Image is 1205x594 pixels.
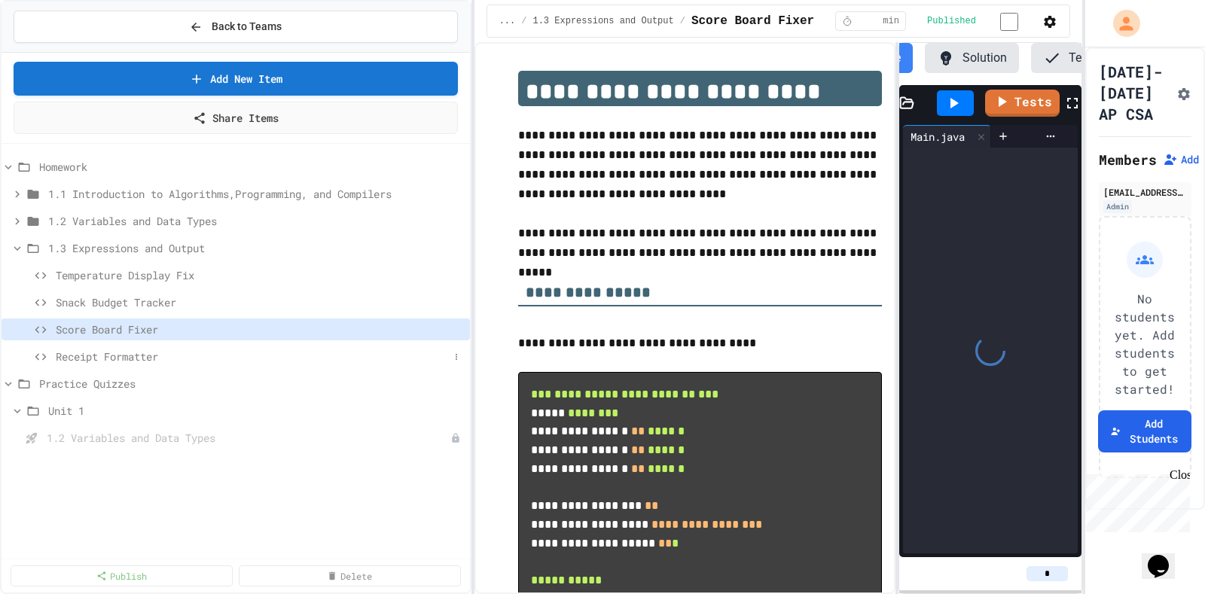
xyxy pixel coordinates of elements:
div: Admin [1103,200,1132,213]
span: Back to Teams [212,19,282,35]
span: / [680,15,685,27]
span: Practice Quizzes [39,376,464,391]
p: No students yet. Add students to get started! [1112,290,1178,398]
span: Snack Budget Tracker [56,294,464,310]
a: Share Items [14,102,458,134]
button: Solution [925,43,1019,73]
span: ... [499,15,516,27]
div: Content is published and visible to students [927,11,1036,30]
input: publish toggle [982,13,1036,31]
span: Homework [39,159,464,175]
span: Temperature Display Fix [56,267,464,283]
div: My Account [1097,6,1144,41]
div: Main.java [903,125,991,148]
a: Delete [239,565,461,586]
a: Publish [11,565,233,586]
span: min [883,15,899,27]
button: Add Students [1098,410,1191,452]
a: Tests [985,90,1060,117]
h2: Members [1099,149,1157,170]
button: More options [449,349,464,364]
span: 1.2 Variables and Data Types [47,430,450,446]
span: 1.3 Expressions and Output [48,240,464,256]
span: Score Board Fixer [56,321,464,337]
span: / [521,15,526,27]
h1: [DATE]-[DATE] AP CSA [1099,61,1170,124]
span: Score Board Fixer [691,12,814,30]
span: Published [927,15,976,27]
a: Add New Item [14,62,458,96]
span: Receipt Formatter [56,349,449,364]
span: 1.2 Variables and Data Types [48,213,464,229]
div: Chat with us now!Close [6,6,104,96]
iframe: chat widget [1080,468,1190,532]
button: Add [1163,152,1199,167]
span: 1.3 Expressions and Output [532,15,673,27]
span: 1.1 Introduction to Algorithms,Programming, and Compilers [48,186,464,202]
iframe: chat widget [1142,534,1190,579]
div: Main.java [903,129,972,145]
button: Back to Teams [14,11,458,43]
button: Assignment Settings [1176,84,1191,102]
div: Unpublished [450,433,461,443]
button: Tests [1031,43,1109,73]
div: [EMAIL_ADDRESS][DOMAIN_NAME] [1103,185,1187,199]
span: Unit 1 [48,403,464,419]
